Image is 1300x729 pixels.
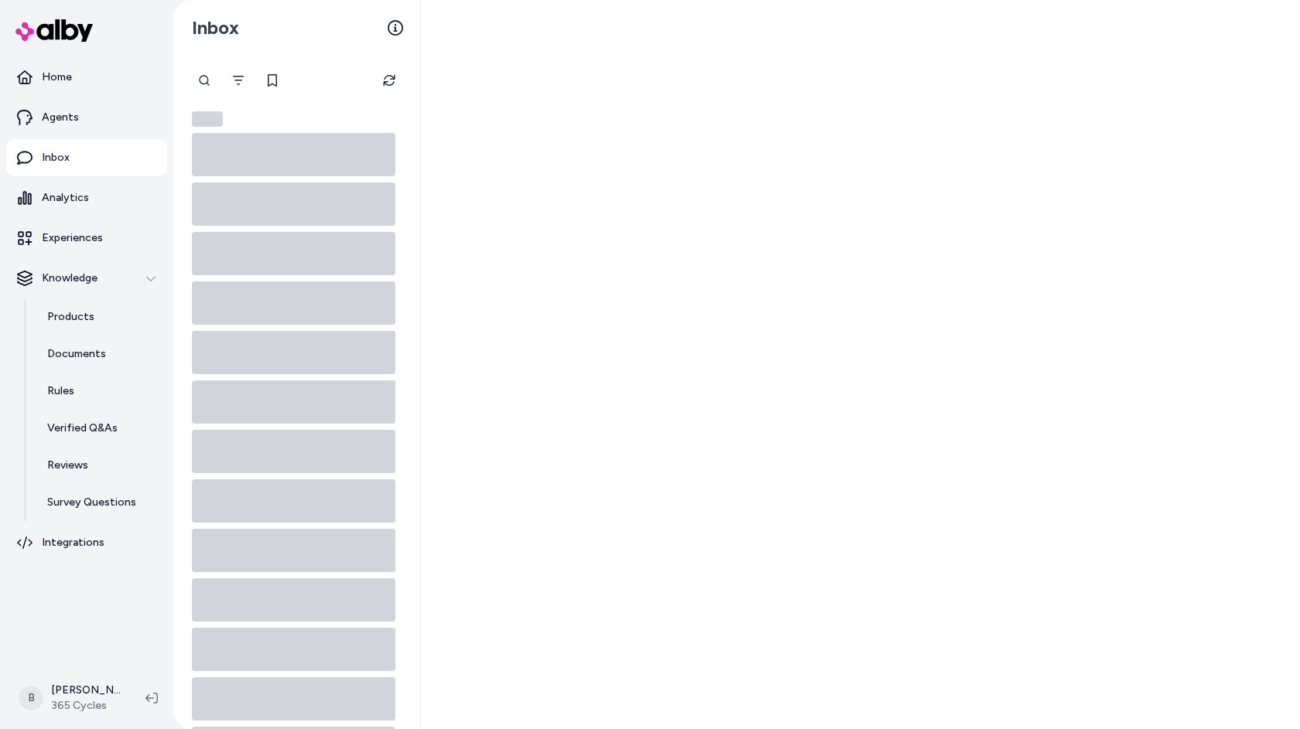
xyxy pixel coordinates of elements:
p: Experiences [42,230,103,246]
p: Integrations [42,535,104,550]
p: Survey Questions [47,495,136,510]
h2: Inbox [192,16,239,39]
a: Reviews [32,447,167,484]
p: Agents [42,110,79,125]
p: Reviews [47,458,88,473]
a: Experiences [6,220,167,257]
a: Documents [32,336,167,373]
p: Rules [47,383,74,399]
p: Home [42,70,72,85]
a: Analytics [6,179,167,216]
button: Knowledge [6,260,167,297]
a: Integrations [6,524,167,561]
p: [PERSON_NAME] [51,683,121,698]
a: Agents [6,99,167,136]
p: Products [47,309,94,325]
a: Verified Q&As [32,410,167,447]
span: B [19,686,43,710]
span: 365 Cycles [51,698,121,714]
p: Analytics [42,190,89,206]
a: Survey Questions [32,484,167,521]
a: Inbox [6,139,167,176]
button: B[PERSON_NAME]365 Cycles [9,673,133,723]
button: Filter [223,65,254,96]
p: Documents [47,346,106,362]
img: alby Logo [15,19,93,42]
p: Inbox [42,150,70,165]
a: Rules [32,373,167,410]
button: Refresh [374,65,405,96]
p: Knowledge [42,271,97,286]
a: Home [6,59,167,96]
p: Verified Q&As [47,421,118,436]
a: Products [32,298,167,336]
